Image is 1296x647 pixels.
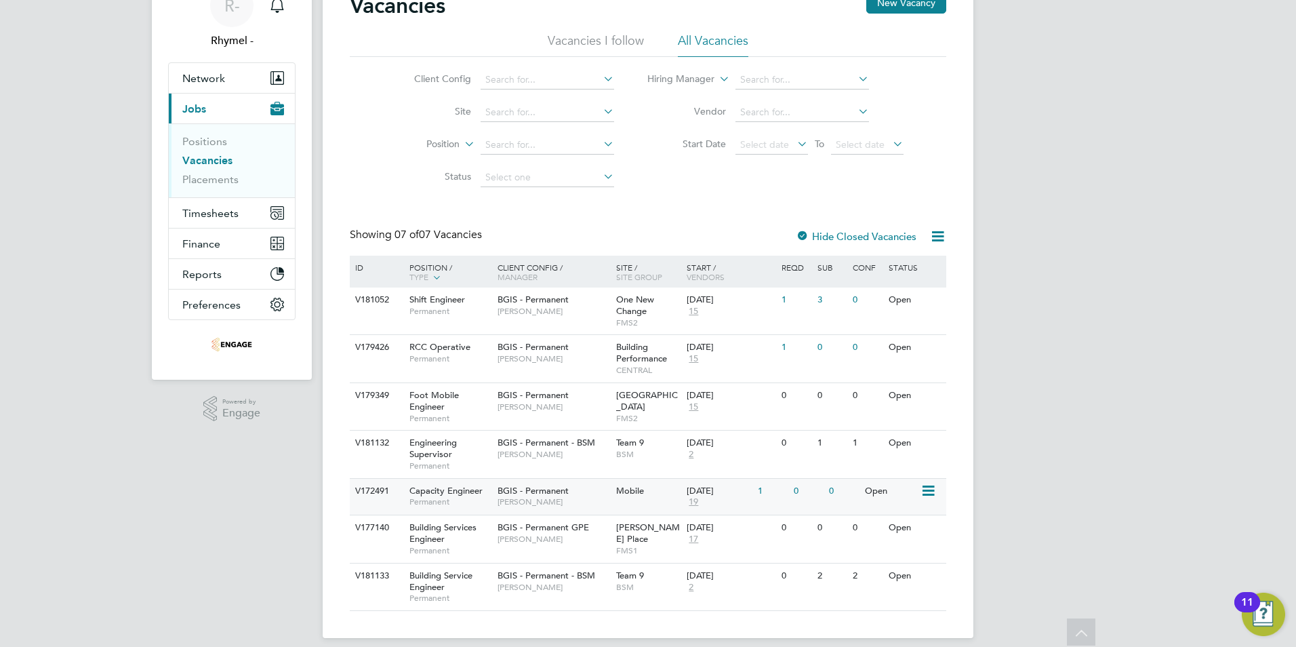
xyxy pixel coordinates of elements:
span: BSM [616,582,681,593]
div: Jobs [169,123,295,197]
a: Go to home page [168,334,296,355]
span: Foot Mobile Engineer [409,389,459,412]
span: Permanent [409,413,491,424]
div: Client Config / [494,256,613,288]
div: 0 [778,383,813,408]
div: 2 [814,564,849,589]
span: [PERSON_NAME] [498,582,609,593]
span: Building Services Engineer [409,522,477,545]
div: V181132 [352,431,399,456]
div: 0 [814,335,849,360]
div: [DATE] [687,294,775,306]
span: Mobile [616,485,644,496]
label: Start Date [648,138,726,150]
span: Permanent [409,593,491,604]
span: [PERSON_NAME] [498,401,609,412]
input: Search for... [481,71,614,90]
span: BGIS - Permanent GPE [498,522,589,533]
span: Permanent [409,306,491,317]
div: Open [885,431,944,456]
span: Network [182,72,225,85]
div: V179426 [352,335,399,360]
div: 2 [849,564,885,589]
input: Search for... [735,71,869,90]
span: Building Service Engineer [409,570,472,593]
div: 0 [790,479,826,504]
span: 19 [687,496,700,508]
input: Select one [481,168,614,187]
div: ID [352,256,399,279]
span: Capacity Engineer [409,485,483,496]
span: Select date [836,138,885,151]
span: 15 [687,401,700,413]
span: To [811,135,828,153]
button: Preferences [169,290,295,319]
span: 17 [687,534,700,545]
span: Shift Engineer [409,294,465,305]
span: [GEOGRAPHIC_DATA] [616,389,678,412]
label: Position [382,138,460,151]
div: Position / [399,256,494,290]
span: Permanent [409,496,491,507]
span: [PERSON_NAME] [498,306,609,317]
div: Sub [814,256,849,279]
div: Reqd [778,256,813,279]
span: Building Performance [616,341,667,364]
div: [DATE] [687,342,775,353]
span: Engage [222,408,260,419]
div: V172491 [352,479,399,504]
input: Search for... [481,103,614,122]
input: Search for... [481,136,614,155]
a: Positions [182,135,227,148]
span: BGIS - Permanent - BSM [498,570,595,581]
span: [PERSON_NAME] [498,449,609,460]
label: Client Config [393,73,471,85]
span: 2 [687,449,695,460]
div: 1 [778,288,813,313]
div: V177140 [352,515,399,541]
a: Vacancies [182,154,232,167]
span: Permanent [409,353,491,364]
span: Permanent [409,460,491,471]
label: Status [393,170,471,182]
div: 0 [849,515,885,541]
span: [PERSON_NAME] Place [616,522,680,545]
div: [DATE] [687,437,775,449]
span: [PERSON_NAME] [498,353,609,364]
span: Team 9 [616,570,644,581]
span: BGIS - Permanent [498,341,569,353]
div: 0 [849,335,885,360]
li: All Vacancies [678,33,748,57]
div: Open [885,383,944,408]
span: Rhymel - [168,33,296,49]
span: BGIS - Permanent - BSM [498,437,595,448]
div: 0 [778,515,813,541]
a: Placements [182,173,239,186]
li: Vacancies I follow [548,33,644,57]
div: 0 [814,515,849,541]
span: 15 [687,353,700,365]
button: Open Resource Center, 11 new notifications [1242,593,1285,636]
span: Timesheets [182,207,239,220]
span: BSM [616,449,681,460]
span: CENTRAL [616,365,681,376]
a: Powered byEngage [203,396,261,422]
div: Showing [350,228,485,242]
span: FMS2 [616,413,681,424]
span: Manager [498,271,538,282]
div: 1 [778,335,813,360]
span: FMS1 [616,545,681,556]
div: V181133 [352,564,399,589]
div: V181052 [352,288,399,313]
div: 1 [849,431,885,456]
span: One New Change [616,294,654,317]
div: Conf [849,256,885,279]
div: Start / [683,256,778,288]
span: 2 [687,582,695,593]
span: BGIS - Permanent [498,389,569,401]
label: Hide Closed Vacancies [796,230,916,243]
div: 1 [814,431,849,456]
span: Select date [740,138,789,151]
span: 15 [687,306,700,317]
span: Reports [182,268,222,281]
